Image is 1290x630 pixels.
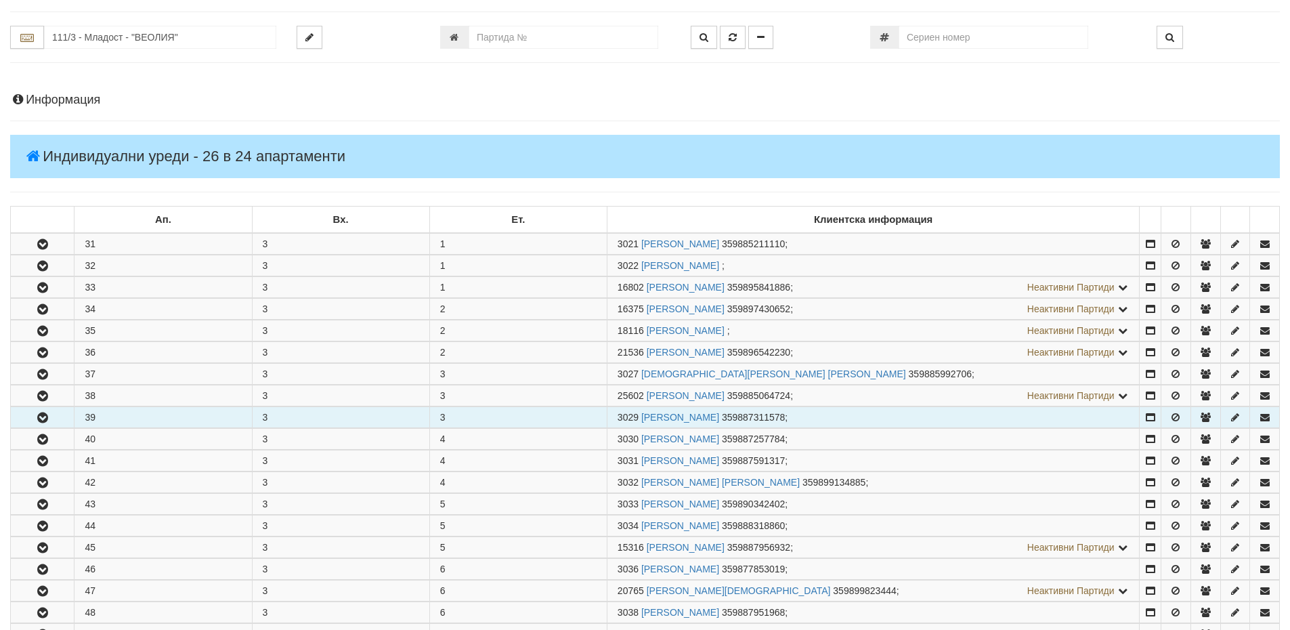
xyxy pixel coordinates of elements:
a: [PERSON_NAME] [641,499,719,509]
td: ; [607,494,1140,515]
span: 1 [440,282,446,293]
td: 47 [74,581,252,602]
a: [PERSON_NAME] [641,260,719,271]
a: [DEMOGRAPHIC_DATA][PERSON_NAME] [PERSON_NAME] [641,369,906,379]
td: 45 [74,537,252,558]
span: 5 [440,520,446,531]
span: Партида № [618,585,644,596]
td: Ет.: No sort applied, sorting is disabled [429,207,607,234]
a: [PERSON_NAME] [641,434,719,444]
td: ; [607,581,1140,602]
span: Партида № [618,238,639,249]
span: 359896542230 [727,347,790,358]
span: 359885992706 [909,369,972,379]
span: Неактивни Партиди [1027,347,1115,358]
td: 3 [252,385,429,406]
a: [PERSON_NAME] [641,455,719,466]
td: 46 [74,559,252,580]
td: ; [607,342,1140,363]
td: ; [607,602,1140,623]
a: [PERSON_NAME] [647,282,725,293]
span: 359887951968 [722,607,785,618]
span: Неактивни Партиди [1027,282,1115,293]
span: Партида № [618,542,644,553]
td: 39 [74,407,252,428]
td: ; [607,407,1140,428]
td: Ап.: No sort applied, sorting is disabled [74,207,252,234]
span: 3 [440,412,446,423]
span: 359887956932 [727,542,790,553]
td: 3 [252,472,429,493]
a: [PERSON_NAME] [641,520,719,531]
span: Партида № [618,455,639,466]
a: [PERSON_NAME] [647,390,725,401]
td: 3 [252,299,429,320]
span: 1 [440,238,446,249]
span: 359897430652 [727,303,790,314]
span: 5 [440,542,446,553]
a: [PERSON_NAME] [641,238,719,249]
h4: Индивидуални уреди - 26 в 24 апартаменти [10,135,1280,178]
span: Партида № [618,347,644,358]
td: ; [607,385,1140,406]
td: 3 [252,342,429,363]
span: 3 [440,369,446,379]
span: Партида № [618,325,644,336]
td: ; [607,364,1140,385]
a: [PERSON_NAME] [647,325,725,336]
b: Клиентска информация [814,214,932,225]
span: 4 [440,434,446,444]
td: 3 [252,602,429,623]
td: 37 [74,364,252,385]
span: 1 [440,260,446,271]
td: ; [607,277,1140,298]
td: : No sort applied, sorting is disabled [1140,207,1161,234]
span: 359899823444 [833,585,896,596]
span: 4 [440,477,446,488]
td: 40 [74,429,252,450]
span: 6 [440,564,446,574]
td: 3 [252,559,429,580]
span: 359887311578 [722,412,785,423]
td: 3 [252,233,429,255]
a: [PERSON_NAME] [641,412,719,423]
td: : No sort applied, sorting is disabled [1250,207,1280,234]
td: ; [607,516,1140,537]
a: [PERSON_NAME][DEMOGRAPHIC_DATA] [647,585,831,596]
td: 32 [74,255,252,276]
span: 359887591317 [722,455,785,466]
a: [PERSON_NAME] [647,303,725,314]
td: ; [607,537,1140,558]
span: Партида № [618,499,639,509]
span: Неактивни Партиди [1027,390,1115,401]
span: 359888318860 [722,520,785,531]
span: Партида № [618,260,639,271]
td: 36 [74,342,252,363]
b: Вх. [333,214,349,225]
td: ; [607,255,1140,276]
td: ; [607,450,1140,471]
span: 359885211110 [722,238,785,249]
b: Ет. [511,214,525,225]
span: Неактивни Партиди [1027,542,1115,553]
span: 359895841886 [727,282,790,293]
td: 3 [252,407,429,428]
td: ; [607,472,1140,493]
td: 33 [74,277,252,298]
span: 4 [440,455,446,466]
span: 2 [440,347,446,358]
td: ; [607,320,1140,341]
span: Неактивни Партиди [1027,325,1115,336]
a: [PERSON_NAME] [647,347,725,358]
h4: Информация [10,93,1280,107]
span: Партида № [618,282,644,293]
td: 3 [252,450,429,471]
span: 359899134885 [802,477,865,488]
td: 3 [252,581,429,602]
span: Партида № [618,434,639,444]
span: Партида № [618,303,644,314]
span: Партида № [618,564,639,574]
td: 38 [74,385,252,406]
a: [PERSON_NAME] [641,607,719,618]
span: 359887257784 [722,434,785,444]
